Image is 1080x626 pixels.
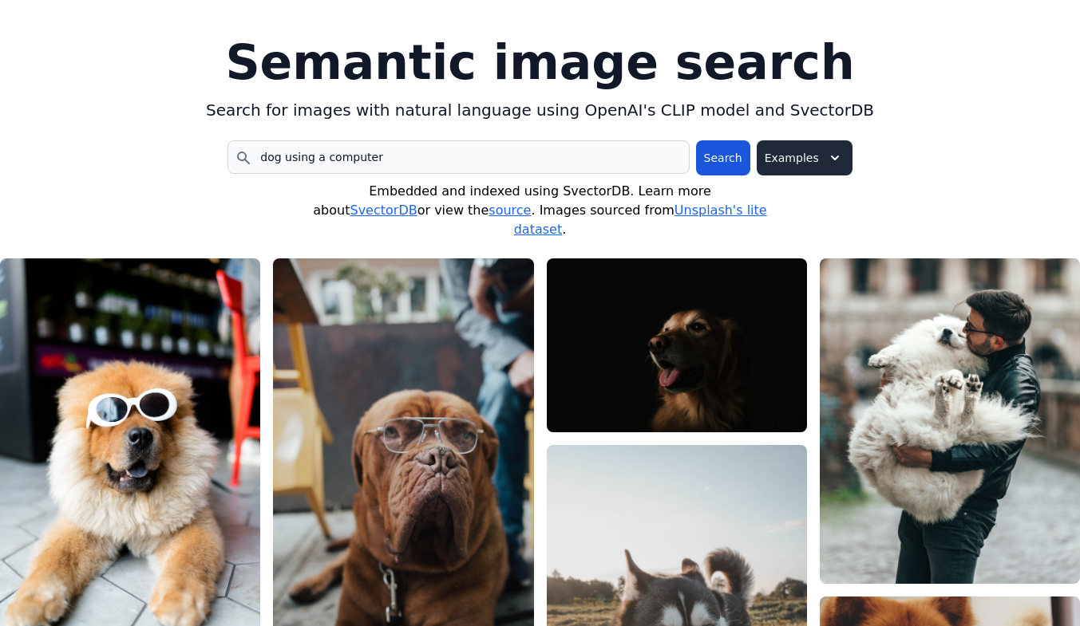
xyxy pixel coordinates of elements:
img: "A happy golden retriever with dramatic lighting" by Brandon Day [547,258,807,432]
svg: chevron down outline [825,148,845,167]
input: Search [227,140,689,174]
img: Photo by Spencer Davis [820,258,1080,584]
a: source [489,203,531,218]
button: Search [696,140,750,175]
p: Embedded and indexed using SvectorDB. Learn more about or view the . Images sourced from . [296,182,784,239]
button: Exampleschevron down outline [757,140,853,175]
a: SvectorDB [350,203,417,218]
